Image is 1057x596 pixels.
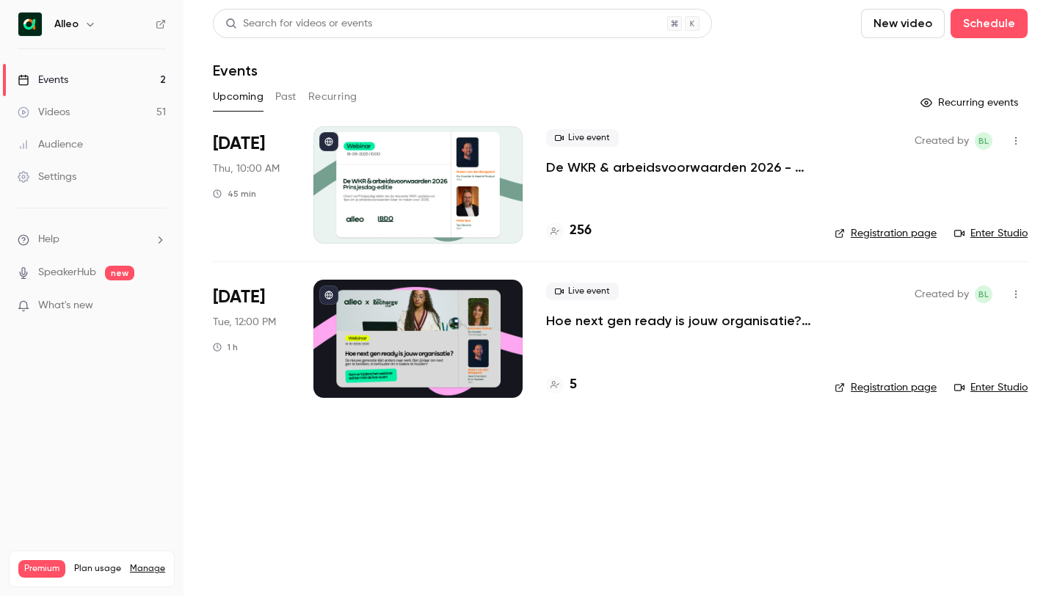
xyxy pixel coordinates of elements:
[570,375,577,395] h4: 5
[975,286,992,303] span: Bernice Lohr
[978,286,989,303] span: BL
[308,85,357,109] button: Recurring
[546,129,619,147] span: Live event
[18,170,76,184] div: Settings
[18,232,166,247] li: help-dropdown-opener
[213,341,238,353] div: 1 h
[975,132,992,150] span: Bernice Lohr
[951,9,1028,38] button: Schedule
[38,232,59,247] span: Help
[861,9,945,38] button: New video
[835,226,937,241] a: Registration page
[914,91,1028,115] button: Recurring events
[978,132,989,150] span: BL
[213,85,264,109] button: Upcoming
[18,12,42,36] img: Alleo
[213,132,265,156] span: [DATE]
[835,380,937,395] a: Registration page
[18,105,70,120] div: Videos
[130,563,165,575] a: Manage
[225,16,372,32] div: Search for videos or events
[38,265,96,280] a: SpeakerHub
[954,380,1028,395] a: Enter Studio
[275,85,297,109] button: Past
[546,375,577,395] a: 5
[546,283,619,300] span: Live event
[74,563,121,575] span: Plan usage
[213,161,280,176] span: Thu, 10:00 AM
[915,132,969,150] span: Created by
[213,286,265,309] span: [DATE]
[213,62,258,79] h1: Events
[954,226,1028,241] a: Enter Studio
[105,266,134,280] span: new
[546,221,592,241] a: 256
[213,126,290,244] div: Sep 18 Thu, 10:00 AM (Europe/Amsterdam)
[570,221,592,241] h4: 256
[18,560,65,578] span: Premium
[54,17,79,32] h6: Alleo
[148,299,166,313] iframe: Noticeable Trigger
[546,312,811,330] a: Hoe next gen ready is jouw organisatie? Alleo x The Recharge Club
[18,73,68,87] div: Events
[213,280,290,397] div: Oct 14 Tue, 12:00 PM (Europe/Amsterdam)
[213,315,276,330] span: Tue, 12:00 PM
[18,137,83,152] div: Audience
[915,286,969,303] span: Created by
[546,159,811,176] a: De WKR & arbeidsvoorwaarden 2026 - [DATE] editie
[213,188,256,200] div: 45 min
[38,298,93,313] span: What's new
